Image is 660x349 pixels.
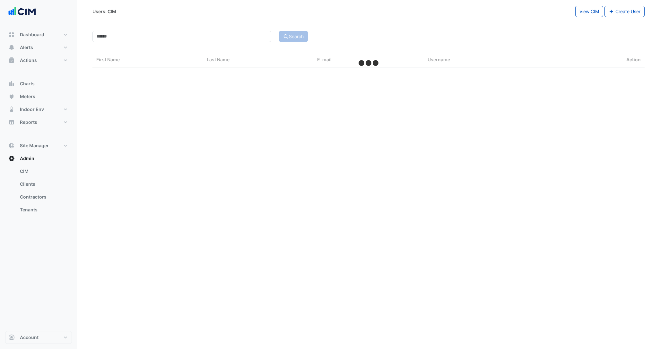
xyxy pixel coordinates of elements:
span: Account [20,334,39,341]
app-icon: Admin [8,155,15,162]
app-icon: Alerts [8,44,15,51]
span: Charts [20,81,35,87]
button: Actions [5,54,72,67]
span: Actions [20,57,37,64]
app-icon: Dashboard [8,31,15,38]
span: View CIM [579,9,599,14]
span: Alerts [20,44,33,51]
div: Admin [5,165,72,219]
button: Indoor Env [5,103,72,116]
app-icon: Actions [8,57,15,64]
span: Admin [20,155,34,162]
span: Reports [20,119,37,125]
div: Users: CIM [92,8,116,15]
app-icon: Charts [8,81,15,87]
button: Create User [604,6,645,17]
a: Tenants [15,203,72,216]
span: Dashboard [20,31,44,38]
span: Username [428,57,450,62]
button: Charts [5,77,72,90]
button: Site Manager [5,139,72,152]
button: Reports [5,116,72,129]
button: View CIM [575,6,603,17]
button: Meters [5,90,72,103]
span: E-mail [317,57,332,62]
span: Last Name [207,57,230,62]
a: Contractors [15,191,72,203]
button: Admin [5,152,72,165]
a: Clients [15,178,72,191]
span: Create User [615,9,640,14]
span: Site Manager [20,142,49,149]
span: Indoor Env [20,106,44,113]
span: First Name [96,57,120,62]
app-icon: Site Manager [8,142,15,149]
app-icon: Reports [8,119,15,125]
button: Account [5,331,72,344]
a: CIM [15,165,72,178]
span: Meters [20,93,35,100]
app-icon: Indoor Env [8,106,15,113]
button: Alerts [5,41,72,54]
span: Action [626,56,641,64]
app-icon: Meters [8,93,15,100]
img: Company Logo [8,5,37,18]
button: Dashboard [5,28,72,41]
